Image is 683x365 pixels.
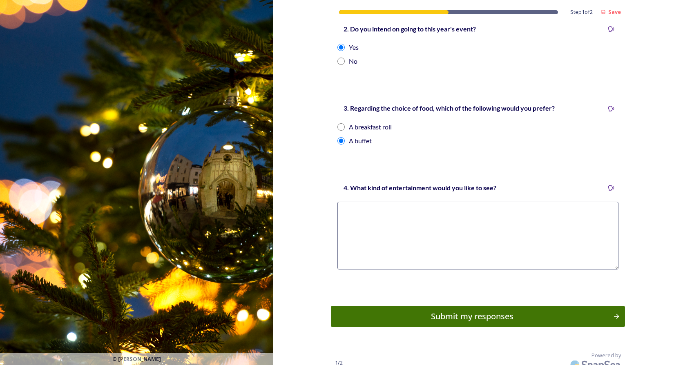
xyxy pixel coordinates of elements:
strong: 2. Do you intend on going to this year's event? [344,25,476,33]
strong: 3. Regarding the choice of food, which of the following would you prefer? [344,104,555,112]
strong: Save [608,8,621,16]
span: Step 1 of 2 [570,8,593,16]
span: Powered by [591,352,621,359]
strong: 4. What kind of entertainment would you like to see? [344,184,496,191]
div: No [349,56,357,66]
button: Continue [331,306,625,327]
span: © [PERSON_NAME] [112,355,161,363]
div: A buffet [349,136,372,146]
div: A breakfast roll [349,122,392,132]
div: Submit my responses [335,310,609,323]
div: Yes [349,42,359,52]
